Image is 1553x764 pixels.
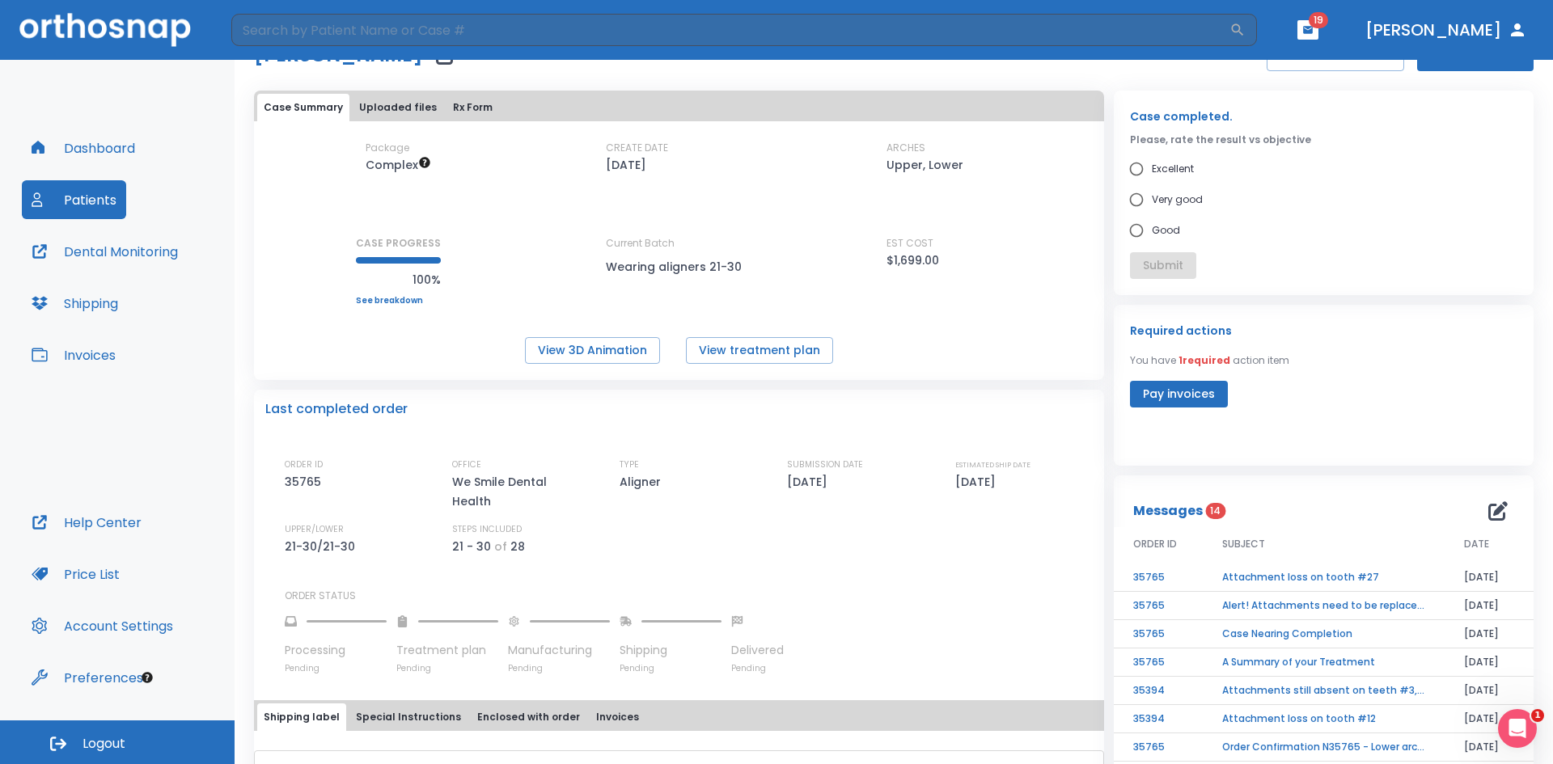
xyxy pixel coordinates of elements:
[494,537,507,556] p: of
[1203,620,1445,648] td: Case Nearing Completion
[1152,190,1203,209] span: Very good
[1130,381,1228,407] button: Pay invoices
[231,14,1229,46] input: Search by Patient Name or Case #
[22,336,125,374] button: Invoices
[620,662,721,674] p: Pending
[606,155,646,175] p: [DATE]
[606,257,751,276] p: Wearing aligners 21-30
[257,703,1101,731] div: tabs
[285,662,387,674] p: Pending
[22,232,188,271] a: Dental Monitoring
[1445,705,1534,733] td: [DATE]
[285,642,387,659] p: Processing
[620,458,639,472] p: TYPE
[1464,537,1489,551] span: DATE
[1133,501,1203,521] p: Messages
[22,180,126,219] button: Patients
[1130,353,1289,368] p: You have action item
[452,472,590,511] p: We Smile Dental Health
[731,662,784,674] p: Pending
[285,458,323,472] p: ORDER ID
[83,735,125,753] span: Logout
[356,270,441,289] p: 100%
[887,236,933,251] p: EST COST
[1179,353,1230,367] span: 1 required
[787,472,833,492] p: [DATE]
[731,642,784,659] p: Delivered
[452,522,522,537] p: STEPS INCLUDED
[356,236,441,251] p: CASE PROGRESS
[1130,321,1232,340] p: Required actions
[356,296,441,306] a: See breakdown
[1359,15,1534,44] button: [PERSON_NAME]
[353,94,443,121] button: Uploaded files
[508,662,610,674] p: Pending
[265,399,408,419] p: Last completed order
[19,13,191,46] img: Orthosnap
[396,642,498,659] p: Treatment plan
[1445,677,1534,705] td: [DATE]
[1309,12,1328,28] span: 19
[1114,592,1203,620] td: 35765
[22,658,153,697] a: Preferences
[285,589,1093,603] p: ORDER STATUS
[1203,705,1445,733] td: Attachment loss on tooth #12
[452,458,481,472] p: OFFICE
[285,522,344,537] p: UPPER/LOWER
[471,703,586,731] button: Enclosed with order
[887,155,963,175] p: Upper, Lower
[787,458,863,472] p: SUBMISSION DATE
[1114,705,1203,733] td: 35394
[257,703,346,731] button: Shipping label
[606,141,668,155] p: CREATE DATE
[1203,677,1445,705] td: Attachments still absent on teeth #3, #8, and #27
[1152,159,1194,179] span: Excellent
[1445,564,1534,592] td: [DATE]
[508,642,610,659] p: Manufacturing
[285,537,361,556] p: 21-30/21-30
[590,703,645,731] button: Invoices
[257,94,1101,121] div: tabs
[254,45,423,65] h1: [PERSON_NAME]
[1205,503,1225,519] span: 14
[1498,709,1537,748] iframe: Intercom live chat
[510,537,525,556] p: 28
[22,606,183,645] button: Account Settings
[22,284,128,323] button: Shipping
[955,458,1030,472] p: ESTIMATED SHIP DATE
[22,129,145,167] button: Dashboard
[620,642,721,659] p: Shipping
[955,472,1001,492] p: [DATE]
[686,337,833,364] button: View treatment plan
[366,157,431,173] span: Up to 50 Steps (100 aligners)
[1531,709,1544,722] span: 1
[22,555,129,593] button: Price List
[396,662,498,674] p: Pending
[22,503,151,542] button: Help Center
[1203,733,1445,762] td: Order Confirmation N35765 - Lower arch nearing completion!
[606,236,751,251] p: Current Batch
[366,141,409,155] p: Package
[446,94,499,121] button: Rx Form
[1114,677,1203,705] td: 35394
[1445,620,1534,648] td: [DATE]
[1133,537,1177,551] span: ORDER ID
[620,472,666,492] p: Aligner
[1130,107,1517,126] p: Case completed.
[1203,592,1445,620] td: Alert! Attachments need to be replaced immediately
[1114,648,1203,677] td: 35765
[525,337,660,364] button: View 3D Animation
[1114,564,1203,592] td: 35765
[1445,733,1534,762] td: [DATE]
[1152,221,1180,240] span: Good
[1203,564,1445,592] td: Attachment loss on tooth #27
[349,703,468,731] button: Special Instructions
[1203,648,1445,677] td: A Summary of your Treatment
[452,537,491,556] p: 21 - 30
